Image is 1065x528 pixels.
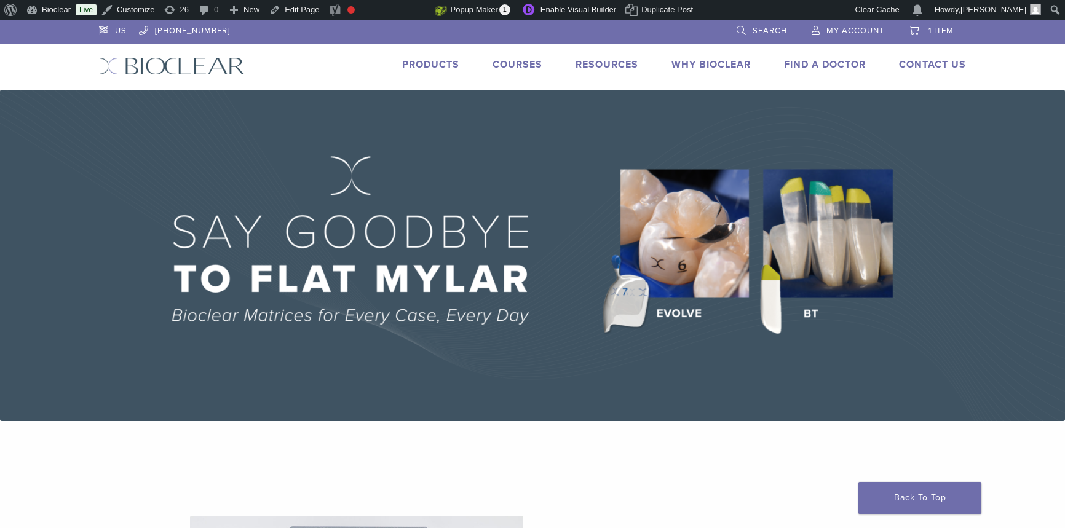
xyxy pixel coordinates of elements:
[493,58,542,71] a: Courses
[826,26,884,36] span: My Account
[402,58,459,71] a: Products
[499,4,510,15] span: 1
[928,26,954,36] span: 1 item
[99,20,127,38] a: US
[899,58,966,71] a: Contact Us
[76,4,97,15] a: Live
[960,5,1026,14] span: [PERSON_NAME]
[347,6,355,14] div: Focus keyphrase not set
[671,58,751,71] a: Why Bioclear
[139,20,230,38] a: [PHONE_NUMBER]
[812,20,884,38] a: My Account
[737,20,787,38] a: Search
[784,58,866,71] a: Find A Doctor
[366,3,435,18] img: Views over 48 hours. Click for more Jetpack Stats.
[576,58,638,71] a: Resources
[753,26,787,36] span: Search
[99,57,245,75] img: Bioclear
[858,482,981,514] a: Back To Top
[909,20,954,38] a: 1 item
